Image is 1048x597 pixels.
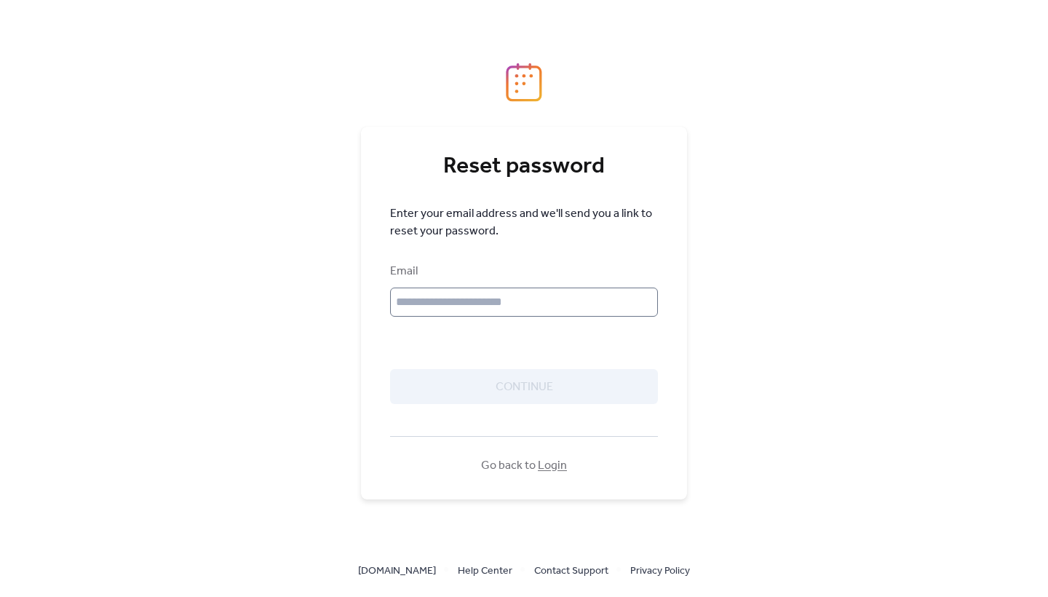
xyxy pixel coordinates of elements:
[630,563,690,580] span: Privacy Policy
[390,263,655,280] div: Email
[458,563,512,580] span: Help Center
[390,205,658,240] span: Enter your email address and we'll send you a link to reset your password.
[630,561,690,580] a: Privacy Policy
[506,63,542,102] img: logo
[481,457,567,475] span: Go back to
[534,563,608,580] span: Contact Support
[458,561,512,580] a: Help Center
[538,454,567,477] a: Login
[390,152,658,181] div: Reset password
[358,563,436,580] span: [DOMAIN_NAME]
[358,561,436,580] a: [DOMAIN_NAME]
[534,561,608,580] a: Contact Support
